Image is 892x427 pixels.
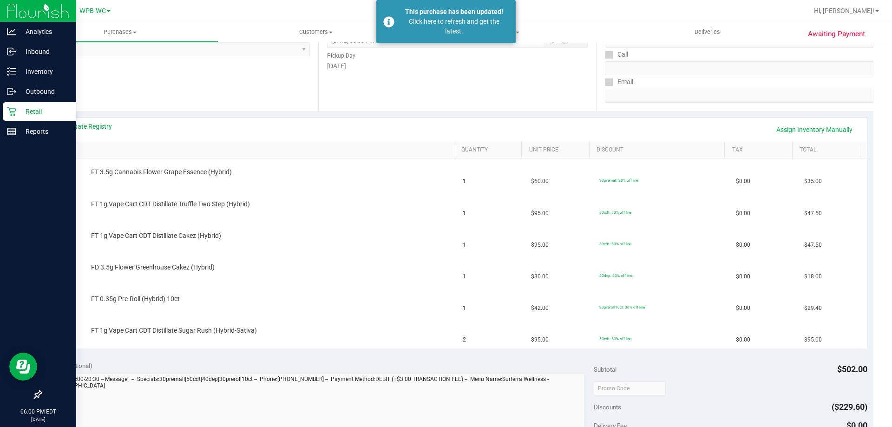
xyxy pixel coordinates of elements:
[531,335,549,344] span: $95.00
[804,241,822,250] span: $47.50
[594,381,666,395] input: Promo Code
[7,127,16,136] inline-svg: Reports
[7,67,16,76] inline-svg: Inventory
[91,168,232,177] span: FT 3.5g Cannabis Flower Grape Essence (Hybrid)
[605,48,628,61] label: Call
[736,304,750,313] span: $0.00
[531,177,549,186] span: $50.00
[599,273,632,278] span: 40dep: 40% off line
[7,87,16,96] inline-svg: Outbound
[804,304,822,313] span: $29.40
[463,177,466,186] span: 1
[804,209,822,218] span: $47.50
[16,66,72,77] p: Inventory
[736,241,750,250] span: $0.00
[91,263,215,272] span: FD 3.5g Flower Greenhouse Cakez (Hybrid)
[218,28,413,36] span: Customers
[327,52,355,60] label: Pickup Day
[736,272,750,281] span: $0.00
[770,122,859,138] a: Assign Inventory Manually
[804,177,822,186] span: $35.00
[16,26,72,37] p: Analytics
[736,335,750,344] span: $0.00
[463,209,466,218] span: 1
[91,295,180,303] span: FT 0.35g Pre-Roll (Hybrid) 10ct
[736,177,750,186] span: $0.00
[605,61,873,75] input: Format: (999) 999-9999
[736,209,750,218] span: $0.00
[531,272,549,281] span: $30.00
[808,29,865,39] span: Awaiting Payment
[599,336,631,341] span: 50cdt: 50% off line
[16,126,72,137] p: Reports
[461,146,518,154] a: Quantity
[531,304,549,313] span: $42.00
[22,28,218,36] span: Purchases
[463,304,466,313] span: 1
[594,366,617,373] span: Subtotal
[79,7,106,15] span: WPB WC
[529,146,586,154] a: Unit Price
[56,122,112,131] a: View State Registry
[804,272,822,281] span: $18.00
[91,326,257,335] span: FT 1g Vape Cart CDT Distillate Sugar Rush (Hybrid-Sativa)
[91,231,221,240] span: FT 1g Vape Cart CDT Distillate Cakez (Hybrid)
[22,22,218,42] a: Purchases
[531,241,549,250] span: $95.00
[605,75,633,89] label: Email
[599,242,631,246] span: 50cdt: 50% off line
[16,86,72,97] p: Outbound
[804,335,822,344] span: $95.00
[597,146,721,154] a: Discount
[463,241,466,250] span: 1
[594,399,621,415] span: Discounts
[814,7,874,14] span: Hi, [PERSON_NAME]!
[327,61,587,71] div: [DATE]
[55,146,450,154] a: SKU
[599,210,631,215] span: 50cdt: 50% off line
[800,146,856,154] a: Total
[4,407,72,416] p: 06:00 PM EDT
[599,178,638,183] span: 30premall: 30% off line
[837,364,867,374] span: $502.00
[610,22,805,42] a: Deliveries
[4,416,72,423] p: [DATE]
[16,106,72,117] p: Retail
[599,305,645,309] span: 30preroll10ct: 30% off line
[531,209,549,218] span: $95.00
[832,402,867,412] span: ($229.60)
[463,335,466,344] span: 2
[218,22,413,42] a: Customers
[400,17,509,36] div: Click here to refresh and get the latest.
[682,28,733,36] span: Deliveries
[7,47,16,56] inline-svg: Inbound
[732,146,789,154] a: Tax
[463,272,466,281] span: 1
[16,46,72,57] p: Inbound
[9,353,37,381] iframe: Resource center
[91,200,250,209] span: FT 1g Vape Cart CDT Distillate Truffle Two Step (Hybrid)
[7,107,16,116] inline-svg: Retail
[7,27,16,36] inline-svg: Analytics
[400,7,509,17] div: This purchase has been updated!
